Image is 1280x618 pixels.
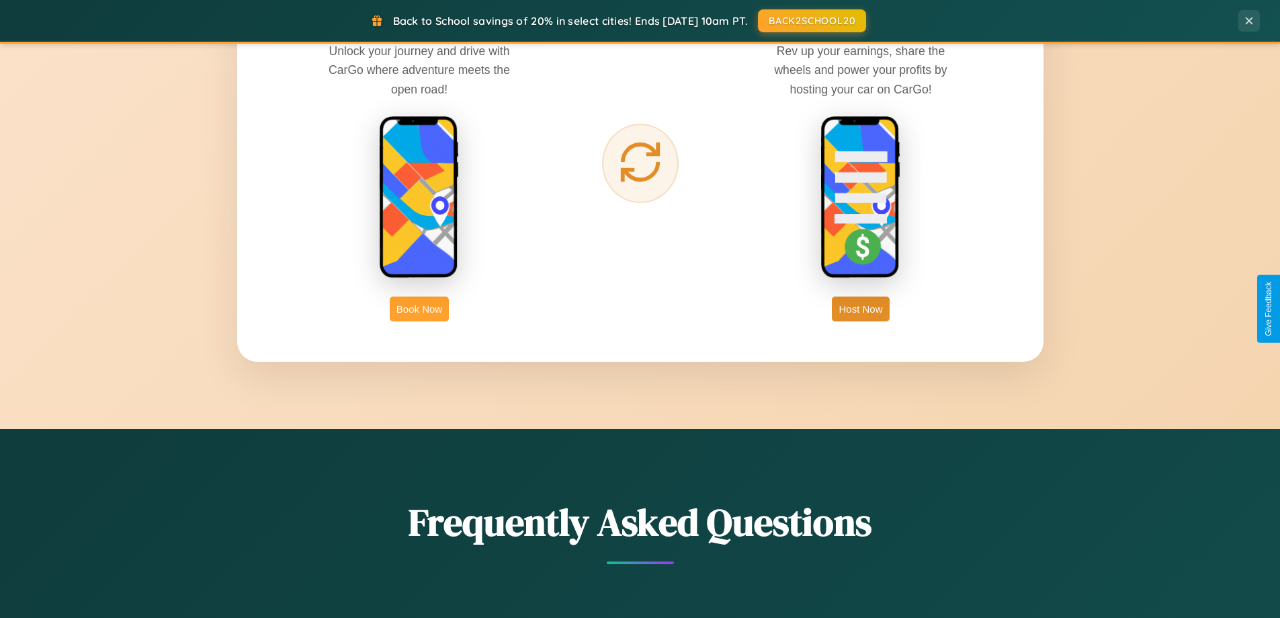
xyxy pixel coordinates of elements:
[393,14,748,28] span: Back to School savings of 20% in select cities! Ends [DATE] 10am PT.
[1264,282,1273,336] div: Give Feedback
[760,42,962,98] p: Rev up your earnings, share the wheels and power your profits by hosting your car on CarGo!
[390,297,449,321] button: Book Now
[318,42,520,98] p: Unlock your journey and drive with CarGo where adventure meets the open road!
[758,9,866,32] button: BACK2SCHOOL20
[832,297,889,321] button: Host Now
[379,116,460,280] img: rent phone
[237,496,1043,548] h2: Frequently Asked Questions
[820,116,901,280] img: host phone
